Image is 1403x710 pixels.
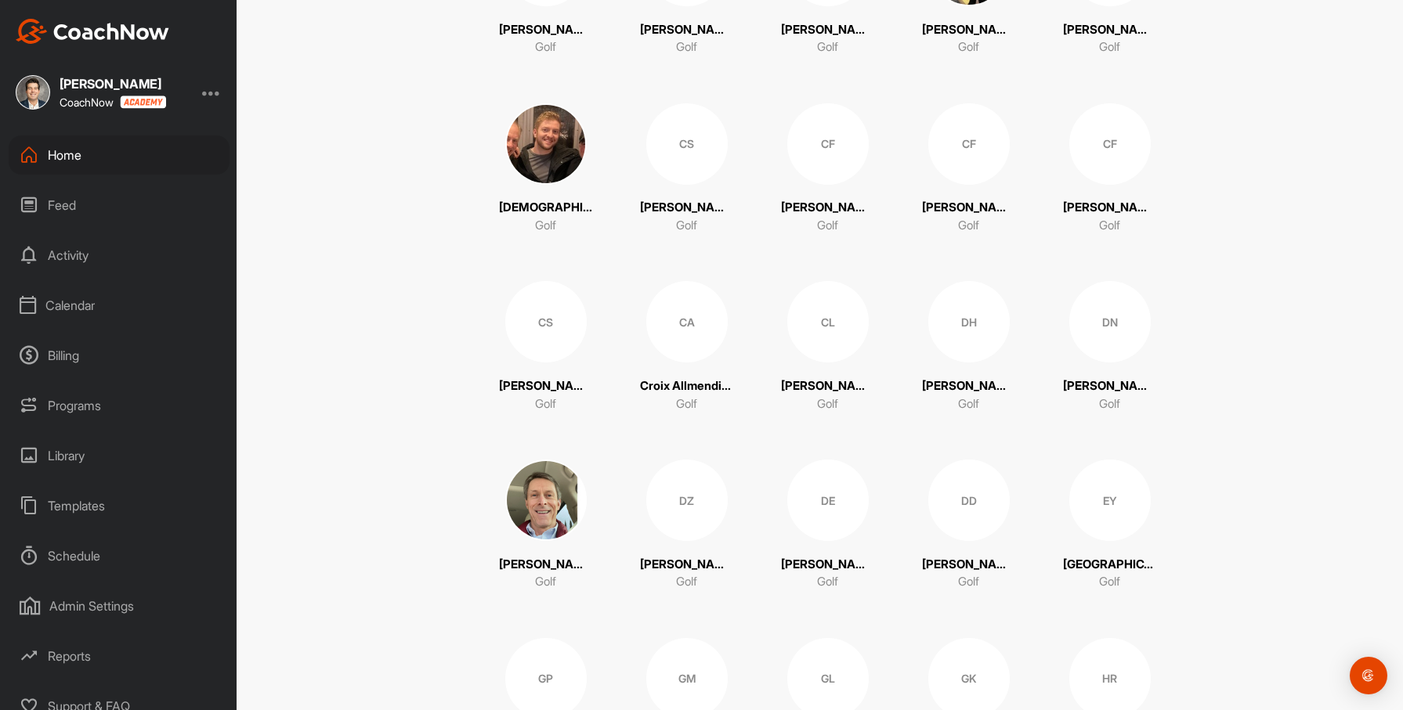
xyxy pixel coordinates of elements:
a: DH[PERSON_NAME]Golf [922,281,1016,413]
a: CL[PERSON_NAME]Golf [781,281,875,413]
p: Golf [676,395,697,413]
p: [PERSON_NAME] [781,199,875,217]
img: square_364eeb837e6a19eee05b29092425e8b6.jpg [16,75,50,110]
a: [PERSON_NAME]Golf [499,460,593,591]
a: DE[PERSON_NAME]Golf [781,460,875,591]
img: square_1f0c0a71b634d03bcd7a979276eea0d3.jpg [505,103,587,185]
img: CoachNow [16,19,169,44]
p: [PERSON_NAME] [922,556,1016,574]
p: Golf [958,395,979,413]
p: [PERSON_NAME] [922,377,1016,395]
p: [DEMOGRAPHIC_DATA][PERSON_NAME] [499,199,593,217]
div: CS [646,103,728,185]
p: Golf [535,217,556,235]
p: Golf [817,217,838,235]
div: DZ [646,460,728,541]
div: Open Intercom Messenger [1350,657,1387,694]
div: DN [1069,281,1151,362]
a: CACroix AllmendingerGolf [640,281,734,413]
a: CF[PERSON_NAME]Golf [922,103,1016,235]
p: [PERSON_NAME] [1063,21,1157,39]
div: CF [928,103,1010,185]
img: square_29a431365af729ed54b02f696f3577d0.jpg [505,460,587,541]
p: [PERSON_NAME] [922,199,1016,217]
p: Golf [1099,38,1120,56]
p: Golf [535,573,556,591]
p: [PERSON_NAME] [922,21,1016,39]
p: Golf [1099,395,1120,413]
p: Golf [535,395,556,413]
div: CA [646,281,728,362]
p: Golf [676,217,697,235]
p: Golf [817,38,838,56]
div: Templates [9,486,230,525]
p: [PERSON_NAME] [1063,377,1157,395]
div: Feed [9,186,230,225]
p: [PERSON_NAME] [640,21,734,39]
a: EY[GEOGRAPHIC_DATA]Golf [1063,460,1157,591]
a: DN[PERSON_NAME]Golf [1063,281,1157,413]
div: DH [928,281,1010,362]
div: CF [787,103,869,185]
p: Golf [817,573,838,591]
a: [DEMOGRAPHIC_DATA][PERSON_NAME]Golf [499,103,593,235]
a: CS[PERSON_NAME]Golf [499,281,593,413]
p: [PERSON_NAME] [781,377,875,395]
p: Golf [676,38,697,56]
div: CF [1069,103,1151,185]
p: [PERSON_NAME] [1063,199,1157,217]
p: Golf [958,217,979,235]
div: Billing [9,336,230,375]
p: Golf [958,573,979,591]
p: Golf [817,395,838,413]
p: Golf [958,38,979,56]
div: Activity [9,236,230,275]
p: [PERSON_NAME] [640,199,734,217]
div: Programs [9,386,230,425]
p: Golf [1099,217,1120,235]
div: Schedule [9,536,230,575]
p: [PERSON_NAME] [499,377,593,395]
p: Croix Allmendinger [640,377,734,395]
a: CS[PERSON_NAME]Golf [640,103,734,235]
div: CL [787,281,869,362]
a: DD[PERSON_NAME]Golf [922,460,1016,591]
div: CoachNow [60,96,166,109]
p: [PERSON_NAME] [499,21,593,39]
p: [GEOGRAPHIC_DATA] [1063,556,1157,574]
div: CS [505,281,587,362]
div: Calendar [9,286,230,325]
p: [PERSON_NAME] [640,556,734,574]
div: [PERSON_NAME] [60,77,166,90]
p: [PERSON_NAME] [781,556,875,574]
div: DD [928,460,1010,541]
div: Reports [9,636,230,676]
div: Library [9,436,230,475]
p: Golf [535,38,556,56]
p: Golf [676,573,697,591]
a: DZ[PERSON_NAME]Golf [640,460,734,591]
div: EY [1069,460,1151,541]
p: [PERSON_NAME] [781,21,875,39]
p: [PERSON_NAME] [499,556,593,574]
a: CF[PERSON_NAME]Golf [781,103,875,235]
p: Golf [1099,573,1120,591]
img: CoachNow acadmey [120,96,166,109]
div: Home [9,135,230,175]
div: DE [787,460,869,541]
a: CF[PERSON_NAME]Golf [1063,103,1157,235]
div: Admin Settings [9,586,230,625]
